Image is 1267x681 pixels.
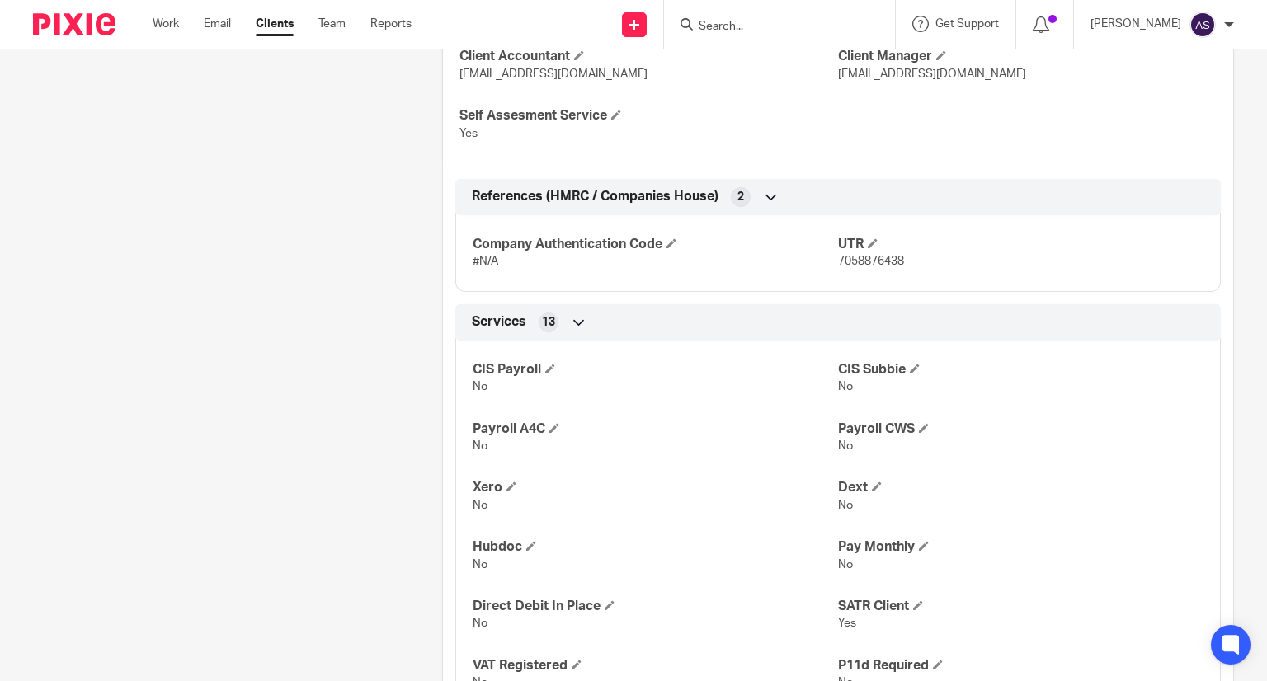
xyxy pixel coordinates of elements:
[459,128,478,139] span: Yes
[542,314,555,331] span: 13
[473,500,487,511] span: No
[256,16,294,32] a: Clients
[473,657,838,674] h4: VAT Registered
[473,256,498,267] span: #N/A
[838,598,1203,615] h4: SATR Client
[459,68,648,80] span: [EMAIL_ADDRESS][DOMAIN_NAME]
[473,598,838,615] h4: Direct Debit In Place
[838,361,1203,378] h4: CIS Subbie
[697,20,845,35] input: Search
[473,479,838,496] h4: Xero
[473,559,487,571] span: No
[838,559,853,571] span: No
[33,13,115,35] img: Pixie
[838,256,904,267] span: 7058876438
[838,479,1203,496] h4: Dext
[838,48,1217,65] h4: Client Manager
[1189,12,1216,38] img: svg%3E
[153,16,179,32] a: Work
[838,420,1203,438] h4: Payroll CWS
[473,618,487,629] span: No
[838,236,1203,253] h4: UTR
[473,420,838,438] h4: Payroll A4C
[459,48,838,65] h4: Client Accountant
[838,68,1026,80] span: [EMAIL_ADDRESS][DOMAIN_NAME]
[838,381,853,392] span: No
[737,189,744,205] span: 2
[473,440,487,452] span: No
[473,236,838,253] h4: Company Authentication Code
[473,538,838,556] h4: Hubdoc
[935,18,999,30] span: Get Support
[472,188,718,205] span: References (HMRC / Companies House)
[472,313,526,331] span: Services
[838,657,1203,674] h4: P11d Required
[838,500,853,511] span: No
[838,440,853,452] span: No
[1090,16,1181,32] p: [PERSON_NAME]
[473,381,487,392] span: No
[318,16,346,32] a: Team
[838,618,856,629] span: Yes
[204,16,231,32] a: Email
[473,361,838,378] h4: CIS Payroll
[459,107,838,124] h4: Self Assesment Service
[370,16,412,32] a: Reports
[838,538,1203,556] h4: Pay Monthly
